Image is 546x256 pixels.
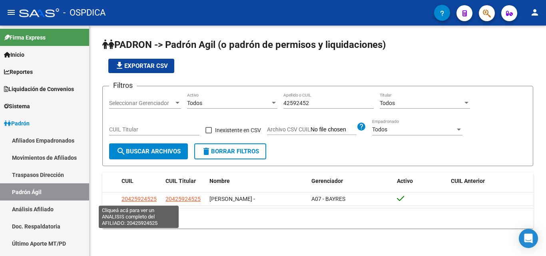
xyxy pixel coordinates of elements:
h3: Filtros [109,80,137,91]
span: - OSPDICA [63,4,106,22]
span: Todos [380,100,395,106]
datatable-header-cell: CUIL [118,173,162,190]
span: Activo [397,178,413,184]
button: Exportar CSV [108,59,174,73]
mat-icon: person [530,8,540,17]
span: CUIL Anterior [451,178,485,184]
mat-icon: menu [6,8,16,17]
button: Borrar Filtros [194,143,266,159]
span: Nombre [209,178,230,184]
span: Inicio [4,50,24,59]
span: [PERSON_NAME] - [209,196,255,202]
span: CUIL [122,178,134,184]
span: Todos [187,100,202,106]
span: PADRON -> Padrón Agil (o padrón de permisos y liquidaciones) [102,39,386,50]
datatable-header-cell: Gerenciador [308,173,394,190]
mat-icon: search [116,147,126,156]
span: Exportar CSV [115,62,168,69]
span: CUIL Titular [165,178,196,184]
span: Firma Express [4,33,46,42]
span: Seleccionar Gerenciador [109,100,174,107]
mat-icon: delete [201,147,211,156]
span: Padrón [4,119,30,128]
datatable-header-cell: CUIL Titular [162,173,206,190]
span: Sistema [4,102,30,111]
span: Borrar Filtros [201,148,259,155]
span: Gerenciador [311,178,343,184]
span: Liquidación de Convenios [4,85,74,93]
span: Archivo CSV CUIL [267,126,311,133]
span: Todos [372,126,387,133]
span: Buscar Archivos [116,148,181,155]
datatable-header-cell: Nombre [206,173,308,190]
span: Reportes [4,67,33,76]
input: Archivo CSV CUIL [311,126,357,133]
datatable-header-cell: Activo [394,173,448,190]
datatable-header-cell: CUIL Anterior [448,173,534,190]
span: A07 - BAYRES [311,196,345,202]
div: 1 total [102,208,533,228]
span: Inexistente en CSV [215,125,261,135]
button: Buscar Archivos [109,143,188,159]
div: Open Intercom Messenger [519,229,538,248]
span: 20425924525 [122,196,157,202]
mat-icon: help [357,122,366,131]
mat-icon: file_download [115,61,124,70]
span: 20425924525 [165,196,201,202]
